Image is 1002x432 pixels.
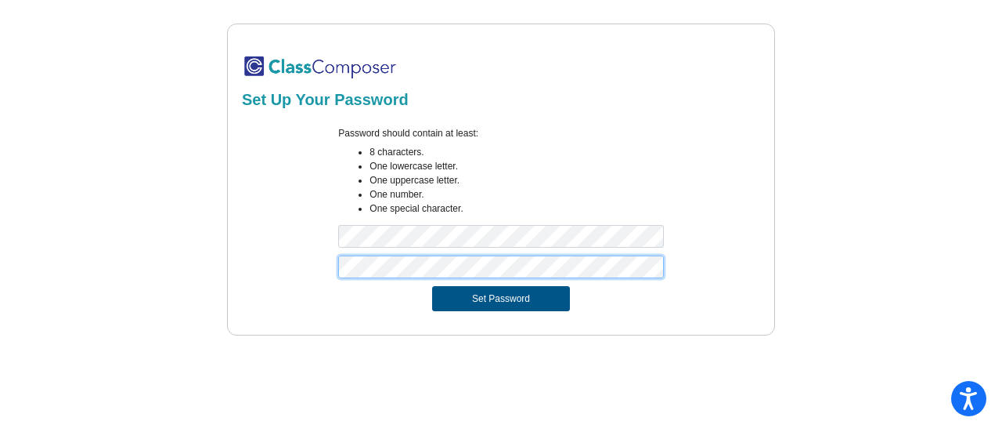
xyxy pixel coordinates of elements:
button: Set Password [432,286,570,311]
li: One special character. [369,201,663,216]
li: 8 characters. [369,145,663,159]
label: Password should contain at least: [338,126,478,140]
li: One number. [369,187,663,201]
h2: Set Up Your Password [242,90,760,109]
li: One uppercase letter. [369,173,663,187]
li: One lowercase letter. [369,159,663,173]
